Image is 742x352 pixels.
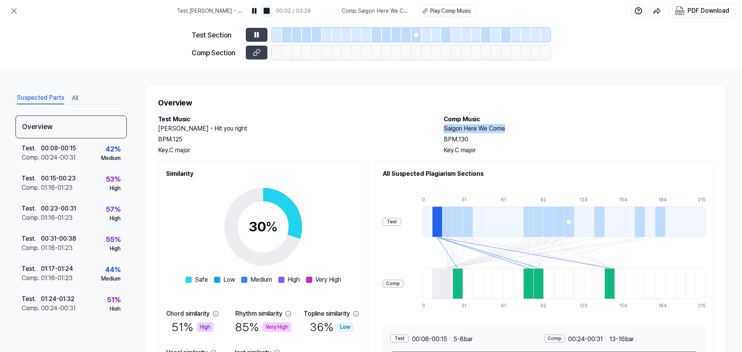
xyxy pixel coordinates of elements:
[390,335,409,342] div: Test
[41,213,73,223] div: 01:16 - 01:23
[454,335,473,344] span: 5 - 8 bar
[444,124,714,133] h2: Saigon Here We Come
[41,264,73,274] div: 01:17 - 01:24
[22,304,41,313] div: Comp .
[698,302,706,309] div: 215
[22,174,41,183] div: Test .
[110,184,121,192] div: High
[461,302,471,309] div: 31
[580,196,590,203] div: 123
[177,7,245,15] span: Test . [PERSON_NAME] - Hit you right
[501,196,511,203] div: 61
[41,183,73,192] div: 01:16 - 01:23
[106,144,121,154] div: 42 %
[262,322,291,332] div: Very High
[675,6,684,15] img: PDF Download
[110,305,121,313] div: High
[653,7,661,15] img: share
[41,174,76,183] div: 00:15 - 00:23
[110,214,121,223] div: High
[659,196,669,203] div: 184
[383,218,401,226] div: Test
[41,144,76,153] div: 00:08 - 00:15
[41,294,75,304] div: 01:24 - 01:32
[304,309,350,318] div: Topline similarity
[501,302,511,309] div: 61
[197,322,214,332] div: High
[22,153,41,162] div: Comp .
[609,335,634,344] span: 13 - 16 bar
[158,97,714,109] h1: Overview
[444,146,714,155] div: Key. C major
[635,7,642,15] img: help
[22,144,41,153] div: Test .
[22,183,41,192] div: Comp .
[248,216,278,237] div: 30
[540,196,550,203] div: 92
[41,204,76,213] div: 00:23 - 00:31
[263,7,271,15] img: stop
[235,318,291,336] div: 85 %
[619,302,629,309] div: 154
[101,275,121,283] div: Medium
[568,335,603,344] span: 00:24 - 00:31
[419,5,477,17] button: Play Comp Music
[22,213,41,223] div: Comp .
[342,7,410,15] span: Comp . Saigon Here We Come
[22,264,41,274] div: Test .
[383,169,706,179] h2: All Suspected Plagiarism Sections
[580,302,590,309] div: 123
[22,243,41,253] div: Comp .
[106,174,121,184] div: 53 %
[22,294,41,304] div: Test .
[110,245,121,253] div: High
[250,275,272,284] span: Medium
[41,274,73,283] div: 01:16 - 01:23
[158,146,428,155] div: Key. C major
[422,196,432,203] div: 0
[166,309,209,318] div: Chord similarity
[310,318,353,336] div: 36 %
[166,169,360,179] h2: Similarity
[22,234,41,243] div: Test .
[107,294,121,305] div: 51 %
[158,135,428,144] div: BPM. 125
[22,204,41,213] div: Test .
[619,196,629,203] div: 154
[158,115,428,124] h2: Test Music
[315,275,341,284] span: Very High
[41,304,76,313] div: 00:24 - 00:31
[698,196,706,203] div: 215
[444,115,714,124] h2: Comp Music
[688,6,729,16] div: PDF Download
[235,309,282,318] div: Rhythm similarity
[158,124,428,133] h2: [PERSON_NAME] - Hit you right
[383,280,403,287] div: Comp
[106,234,121,245] div: 55 %
[192,48,241,58] div: Comp Section
[72,92,78,104] button: All
[412,335,447,344] span: 00:08 - 00:15
[192,30,241,40] div: Test Section
[195,275,208,284] span: Safe
[430,7,471,15] div: Play Comp Music
[337,322,353,332] div: Low
[15,116,127,138] div: Overview
[41,243,73,253] div: 01:16 - 01:23
[444,135,714,144] div: BPM. 130
[172,318,214,336] div: 51 %
[223,275,235,284] span: Low
[659,302,669,309] div: 184
[41,234,76,243] div: 00:31 - 00:38
[276,7,311,15] div: 00:02 / 03:29
[250,7,258,15] img: pause
[288,275,300,284] span: High
[106,204,121,214] div: 57 %
[422,302,432,309] div: 0
[540,302,550,309] div: 92
[105,264,121,275] div: 44 %
[41,153,76,162] div: 00:24 - 00:31
[17,92,64,104] button: Suspected Parts
[674,4,731,17] button: PDF Download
